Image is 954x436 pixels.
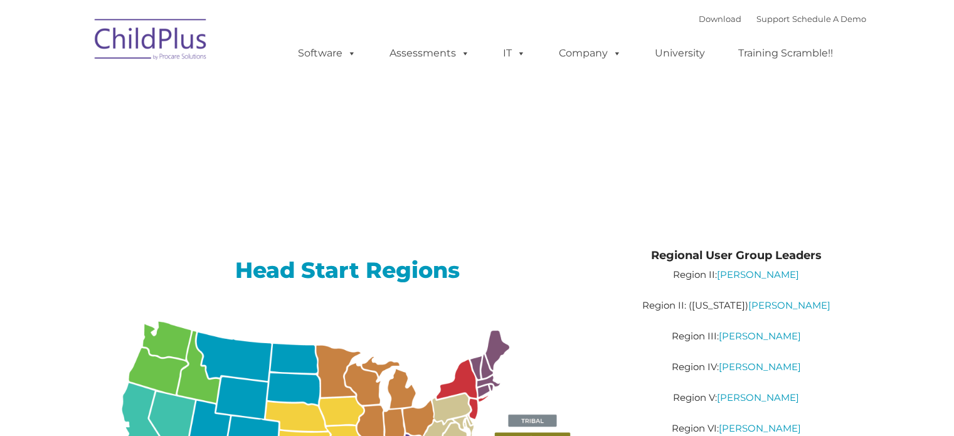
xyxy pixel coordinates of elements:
[719,361,801,373] a: [PERSON_NAME]
[98,256,598,284] h2: Head Start Regions
[285,41,369,66] a: Software
[616,247,856,264] h4: Regional User Group Leaders
[377,41,482,66] a: Assessments
[88,10,214,73] img: ChildPlus by Procare Solutions
[616,267,856,282] p: Region II:
[719,330,801,342] a: [PERSON_NAME]
[616,298,856,313] p: Region II: ([US_STATE])
[717,269,799,280] a: [PERSON_NAME]
[616,390,856,405] p: Region V:
[699,14,866,24] font: |
[490,41,538,66] a: IT
[616,421,856,436] p: Region VI:
[719,422,801,434] a: [PERSON_NAME]
[699,14,741,24] a: Download
[642,41,718,66] a: University
[756,14,790,24] a: Support
[792,14,866,24] a: Schedule A Demo
[616,359,856,375] p: Region IV:
[616,329,856,344] p: Region III:
[717,391,799,403] a: [PERSON_NAME]
[748,299,830,311] a: [PERSON_NAME]
[726,41,845,66] a: Training Scramble!!
[546,41,634,66] a: Company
